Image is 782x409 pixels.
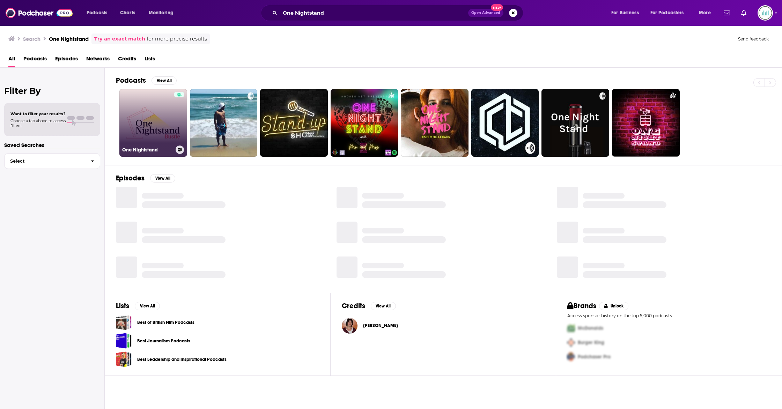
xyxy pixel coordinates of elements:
h2: Podcasts [116,76,146,85]
span: for more precise results [147,35,207,43]
p: Access sponsor history on the top 5,000 podcasts. [567,313,770,318]
a: Podcasts [23,53,47,67]
button: View All [150,174,175,183]
button: Select [4,153,100,169]
button: open menu [606,7,648,18]
span: Want to filter your results? [10,111,66,116]
h2: Credits [342,302,365,310]
h2: Lists [116,302,129,310]
a: All [8,53,15,67]
h2: Episodes [116,174,145,183]
img: User Profile [758,5,773,21]
span: Podcasts [87,8,107,18]
a: Networks [86,53,110,67]
span: More [699,8,711,18]
span: [PERSON_NAME] [363,323,398,328]
a: One Nightstand [119,89,187,157]
img: First Pro Logo [565,321,578,335]
a: Best of British Film Podcasts [116,314,132,330]
span: New [491,4,503,11]
p: Saved Searches [4,142,100,148]
button: open menu [646,7,694,18]
button: Open AdvancedNew [468,9,503,17]
button: View All [135,302,160,310]
button: View All [152,76,177,85]
span: Podchaser Pro [578,354,611,360]
button: open menu [144,7,183,18]
a: PodcastsView All [116,76,177,85]
button: View All [371,302,396,310]
input: Search podcasts, credits, & more... [280,7,468,18]
h2: Filter By [4,86,100,96]
a: Best of British Film Podcasts [137,319,194,326]
h3: Search [23,36,40,42]
span: For Podcasters [650,8,684,18]
a: Try an exact match [94,35,145,43]
img: Ann Kingman [342,318,357,334]
img: Second Pro Logo [565,335,578,350]
a: EpisodesView All [116,174,175,183]
button: Show profile menu [758,5,773,21]
button: Send feedback [736,36,771,42]
span: Open Advanced [471,11,500,15]
a: Best Leadership and Inspirational Podcasts [137,356,227,363]
div: Search podcasts, credits, & more... [267,5,530,21]
button: open menu [82,7,116,18]
span: Select [5,159,85,163]
a: Show notifications dropdown [738,7,749,19]
button: open menu [694,7,720,18]
a: Best Journalism Podcasts [116,333,132,349]
button: Unlock [599,302,629,310]
span: Charts [120,8,135,18]
a: Best Leadership and Inspirational Podcasts [116,351,132,367]
span: Monitoring [149,8,174,18]
img: Podchaser - Follow, Share and Rate Podcasts [6,6,73,20]
img: Third Pro Logo [565,350,578,364]
a: Charts [116,7,139,18]
a: Lists [145,53,155,67]
a: Ann Kingman [363,323,398,328]
h3: One Nightstand [122,147,173,153]
span: McDonalds [578,325,603,331]
a: Best Journalism Podcasts [137,337,190,345]
h3: One Nightstand [49,36,89,42]
span: Logged in as podglomerate [758,5,773,21]
button: Ann KingmanAnn Kingman [342,314,545,337]
a: Credits [118,53,136,67]
span: Choose a tab above to access filters. [10,118,66,128]
span: Burger King [578,340,604,345]
h2: Brands [567,302,596,310]
a: Episodes [55,53,78,67]
a: ListsView All [116,302,160,310]
span: For Business [611,8,639,18]
a: Show notifications dropdown [721,7,733,19]
a: CreditsView All [342,302,396,310]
